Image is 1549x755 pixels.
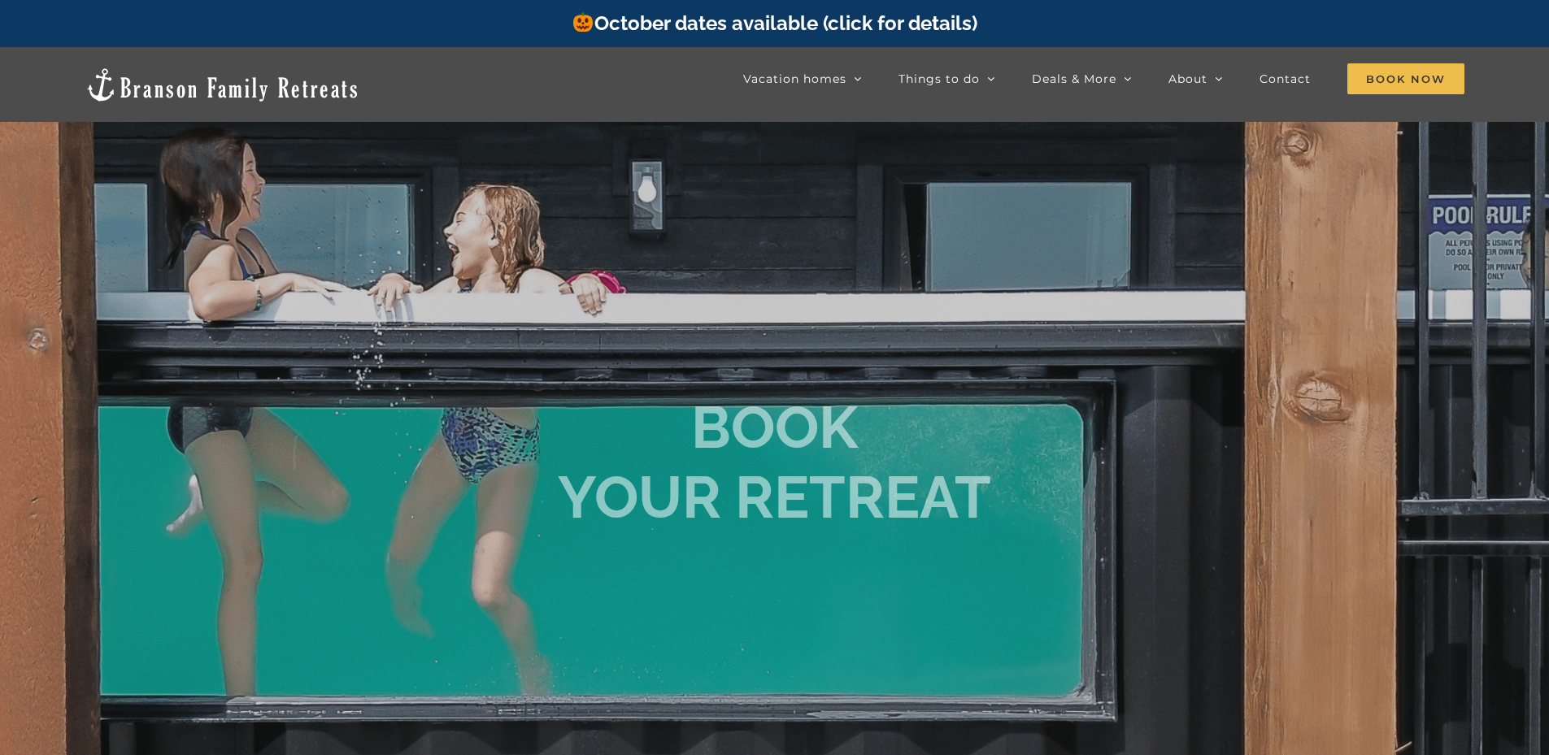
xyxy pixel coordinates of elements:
[1168,63,1223,95] a: About
[1347,63,1464,94] span: Book Now
[743,73,846,85] span: Vacation homes
[743,63,1464,95] nav: Main Menu
[85,67,360,103] img: Branson Family Retreats Logo
[1168,73,1207,85] span: About
[743,63,862,95] a: Vacation homes
[1032,73,1116,85] span: Deals & More
[1347,63,1464,95] a: Book Now
[899,73,980,85] span: Things to do
[1260,63,1311,95] a: Contact
[899,63,995,95] a: Things to do
[1032,63,1132,95] a: Deals & More
[558,392,991,531] b: BOOK YOUR RETREAT
[572,11,977,35] a: October dates available (click for details)
[573,12,593,32] img: 🎃
[1260,73,1311,85] span: Contact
